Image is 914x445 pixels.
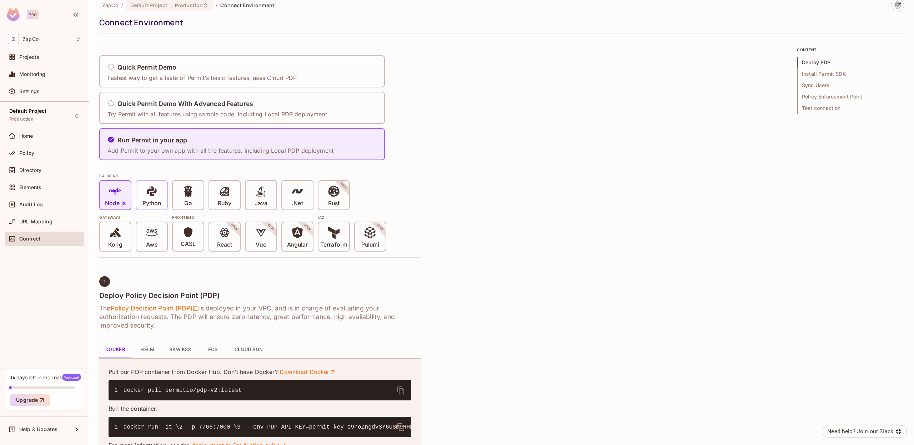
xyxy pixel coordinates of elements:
p: Terraform [320,241,347,248]
p: CASL [181,241,196,248]
p: Ruby [218,200,231,207]
span: URL Mapping [19,219,52,224]
li: / [121,2,123,9]
button: Raw K8s [164,341,197,358]
button: delete [392,419,410,436]
span: Directory [19,167,41,173]
button: Docker [99,341,131,358]
p: .Net [292,200,303,207]
p: Angular [287,241,308,248]
span: Elements [19,184,41,190]
p: Try Permit with all features using sample code, including Local PDP deployment [107,110,327,118]
span: Z [8,34,19,44]
span: 2 [179,423,189,431]
div: IAC [318,214,386,220]
span: 1 [114,386,124,395]
img: SReyMgAAAABJRU5ErkJggg== [7,8,20,21]
span: SOON [293,213,321,241]
h6: The is deployed in your VPC, and is in charge of evaluating your authorization requests. The PDP ... [99,304,421,330]
code: -p 7766:7000 \ --env PDP_API_KEY=permit_key_o9noZngdVSY6USM9HHBmEJoDxmVhaTXCTTg8P5adIa2AsJLXEetIU... [114,424,825,430]
div: Frontend [172,214,313,220]
span: SOON [366,213,394,241]
p: Python [142,200,161,207]
span: 1 [114,423,124,431]
p: Rust [328,200,340,207]
span: Connect Environment [220,2,275,9]
button: Upgrade [10,394,50,406]
div: Pro [27,10,39,19]
span: 1 [104,279,106,284]
span: Connect [19,236,40,242]
span: Monitoring [19,71,46,77]
p: React [217,241,232,248]
p: Java [255,200,267,207]
span: Default Project [9,108,46,114]
p: Run the container. [109,405,411,413]
p: Go [184,200,192,207]
a: Download Docker [280,368,336,376]
p: Fastest way to get a taste of Permit’s basic features, uses Cloud PDP [107,74,297,82]
span: docker run -it \ [124,424,179,430]
h5: Quick Permit Demo With Advanced Features [117,100,253,107]
span: Welcome! [62,374,81,381]
p: Node js [105,200,126,207]
button: delete [392,382,410,399]
span: Settings [19,89,40,94]
div: BACKEND [99,173,421,179]
span: docker pull permitio/pdp-v2:latest [124,387,242,394]
p: Pulumi [361,241,379,248]
span: Install Permit SDK [797,68,904,80]
span: 3 [237,423,246,431]
span: Production [9,116,34,122]
span: the active workspace [102,2,119,9]
span: Policy Decision Point (PDP) [110,304,199,313]
span: SOON [330,172,358,200]
li: / [216,2,217,9]
span: SOON [257,213,285,241]
h4: Deploy Policy Decision Point (PDP) [99,291,421,300]
span: Default Project [130,2,167,9]
span: Home [19,133,33,139]
h5: Quick Permit Demo [117,64,177,71]
span: Audit Log [19,202,43,207]
p: Add Permit to your own app with all the features, including Local PDP deployment [107,147,333,155]
button: ECS [197,341,229,358]
p: Kong [108,241,122,248]
span: Policy [19,150,34,156]
span: Workspace: ZapCo [22,36,39,42]
span: SOON [221,213,248,241]
div: 14 days left in Pro Trial [10,374,81,381]
button: Helm [131,341,164,358]
span: Production [175,2,203,9]
p: Aws [146,241,157,248]
span: Sync Users [797,80,904,91]
h5: Run Permit in your app [117,137,187,144]
span: Test connection [797,102,904,114]
span: Help & Updates [19,426,57,432]
p: content [797,47,904,52]
div: Connect Environment [99,17,900,28]
button: Cloud Run [229,341,269,358]
div: Need help? Join our Slack [827,427,893,436]
span: : [170,2,172,8]
div: Gateways [99,214,168,220]
span: Policy Enforcement Point [797,91,904,102]
span: Projects [19,54,39,60]
p: Vue [256,241,266,248]
p: Pull our PDP container from Docker Hub. Don’t have Docker? [109,368,411,376]
span: Deploy PDP [797,57,904,68]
